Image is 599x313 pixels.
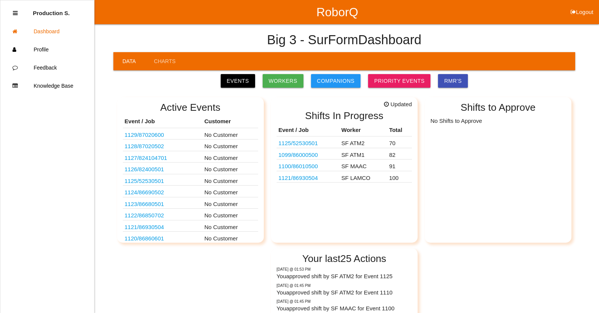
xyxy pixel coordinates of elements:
h2: Shifts to Approve [430,102,566,113]
td: No Customer [203,209,258,220]
td: No Customer [203,197,258,209]
td: No Customer [203,186,258,197]
td: No Customer [203,163,258,174]
span: Updated [384,100,412,109]
td: HONDA T90X [123,139,203,151]
p: You approved shift by SF MAAC for Event 1100 [277,304,412,313]
td: 82 [387,148,412,160]
p: Production Shifts [33,4,70,16]
a: 1127/824104701 [125,155,167,161]
td: No Customer [203,151,258,163]
td: HEMI COVER TIMING CHAIN VAC TRAY 0CD86761 [277,136,340,148]
th: Worker [339,124,387,136]
td: No Customer [203,139,258,151]
a: 1125/52530501 [279,140,318,146]
a: Workers [263,74,303,88]
td: 100 [387,171,412,183]
a: Feedback [0,59,94,77]
a: 1121/86930504 [125,224,164,230]
p: Today @ 01:45 PM [277,299,412,304]
td: No Customer [203,174,258,186]
a: 1126/82400501 [125,166,164,172]
td: SF LAMCO [339,171,387,183]
tr: TN1933 HF55M STATOR CORE [277,171,412,183]
td: D1003101R04 - FAURECIA TOP PAD TRAY [123,163,203,174]
a: 1124/86690502 [125,189,164,195]
a: Data [113,52,145,70]
tr: 0CD00020 STELLANTIS LB BEV HALF SHAFT [277,148,412,160]
a: Profile [0,40,94,59]
td: SF MAAC [339,160,387,171]
td: No Customer [203,232,258,243]
p: No Shifts to Approve [430,115,566,125]
td: TN1933 HF55M STATOR CORE [123,220,203,232]
a: 1128/87020502 [125,143,164,149]
a: 1100/86010500 [279,163,318,169]
td: 0CD00020 STELLANTIS LB BEV HALF SHAFT [277,148,340,160]
h4: Big 3 - SurForm Dashboard [267,33,422,47]
a: Companions [311,74,361,88]
td: 91 [387,160,412,171]
a: RMR's [438,74,467,88]
p: You approved shift by SF ATM2 for Event 1110 [277,288,412,297]
th: Total [387,124,412,136]
th: Event / Job [123,115,203,128]
h2: Active Events [123,102,258,113]
p: You approved shift by SF ATM2 for Event 1125 [277,272,412,281]
a: Dashboard [0,22,94,40]
th: Customer [203,115,258,128]
a: Knowledge Base [0,77,94,95]
td: TN1933 HF55M STATOR CORE [277,171,340,183]
p: Today @ 01:53 PM [277,267,412,272]
a: Events [221,74,255,88]
td: HEMI COVER TIMING CHAIN VAC TRAY 0CD86761 [123,174,203,186]
td: 70 [387,136,412,148]
a: 1099/86000500 [279,152,318,158]
td: No Customer [203,128,258,139]
td: SF ATM1 [339,148,387,160]
a: 1120/86860601 [125,235,164,242]
a: Charts [145,52,184,70]
a: 1123/86680501 [125,201,164,207]
a: 1121/86930504 [279,175,318,181]
td: D104465 - DEKA BATTERY - MEXICO [123,186,203,197]
td: HF55G TN1934 TRAY [123,209,203,220]
td: SF ATM2 [339,136,387,148]
td: No Customer [203,220,258,232]
td: D1024160 - DEKA BATTERY [123,197,203,209]
a: 1125/52530501 [125,178,164,184]
td: D1003101R04 - FAURECIA TOP PAD LID [123,151,203,163]
h2: Shifts In Progress [277,110,412,121]
th: Event / Job [277,124,340,136]
a: 1122/86850702 [125,212,164,218]
td: HONDA T90X SF 45 X 48 PALLETS [123,128,203,139]
td: 0CD00022 LB BEV HALF SHAF PACKAGING [277,160,340,171]
td: HF55G TN1934 STARTER TRAY [123,232,203,243]
a: 1129/87020600 [125,132,164,138]
tr: 0CD00022 LB BEV HALF SHAF PACKAGING [277,160,412,171]
a: Priority Events [368,74,430,88]
p: Today @ 01:45 PM [277,283,412,288]
div: Close [13,4,18,22]
tr: HEMI COVER TIMING CHAIN VAC TRAY 0CD86761 [277,136,412,148]
h2: Your last 25 Actions [277,253,412,264]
